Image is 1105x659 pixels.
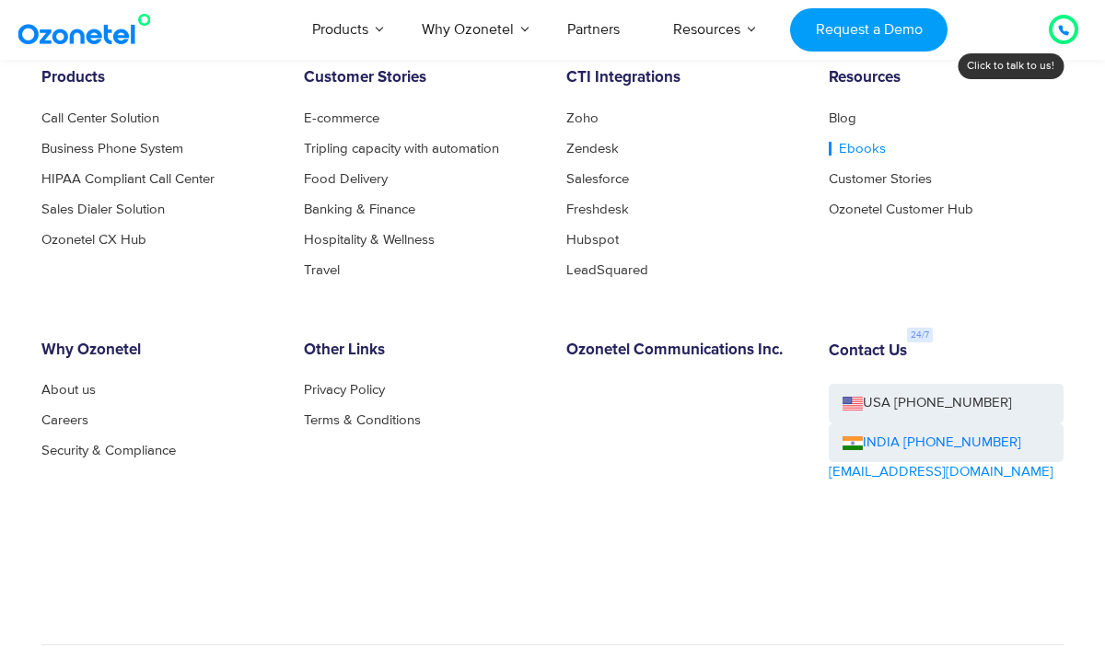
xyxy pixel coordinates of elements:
[843,397,863,410] img: us-flag.png
[790,8,948,52] a: Request a Demo
[843,433,1021,454] a: INDIA [PHONE_NUMBER]
[304,341,539,360] h6: Other Links
[829,462,1053,483] a: [EMAIL_ADDRESS][DOMAIN_NAME]
[829,202,973,216] a: Ozonetel Customer Hub
[843,436,863,450] img: ind-flag.png
[829,111,856,125] a: Blog
[566,172,629,186] a: Salesforce
[304,383,385,397] a: Privacy Policy
[41,444,176,457] a: Security & Compliance
[829,142,886,156] a: Ebooks
[41,202,165,216] a: Sales Dialer Solution
[41,233,146,247] a: Ozonetel CX Hub
[41,69,276,87] h6: Products
[304,263,340,277] a: Travel
[304,69,539,87] h6: Customer Stories
[566,69,801,87] h6: CTI Integrations
[566,263,648,277] a: LeadSquared
[41,172,215,186] a: HIPAA Compliant Call Center
[829,172,932,186] a: Customer Stories
[304,233,435,247] a: Hospitality & Wellness
[304,111,379,125] a: E-commerce
[304,172,388,186] a: Food Delivery
[41,341,276,360] h6: Why Ozonetel
[41,413,88,427] a: Careers
[566,142,619,156] a: Zendesk
[304,142,499,156] a: Tripling capacity with automation
[41,142,183,156] a: Business Phone System
[304,202,415,216] a: Banking & Finance
[829,342,907,361] h6: Contact Us
[566,341,801,360] h6: Ozonetel Communications Inc.
[566,111,599,125] a: Zoho
[41,383,96,397] a: About us
[41,111,159,125] a: Call Center Solution
[566,233,619,247] a: Hubspot
[566,202,629,216] a: Freshdesk
[829,69,1064,87] h6: Resources
[829,384,1064,423] a: USA [PHONE_NUMBER]
[304,413,421,427] a: Terms & Conditions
